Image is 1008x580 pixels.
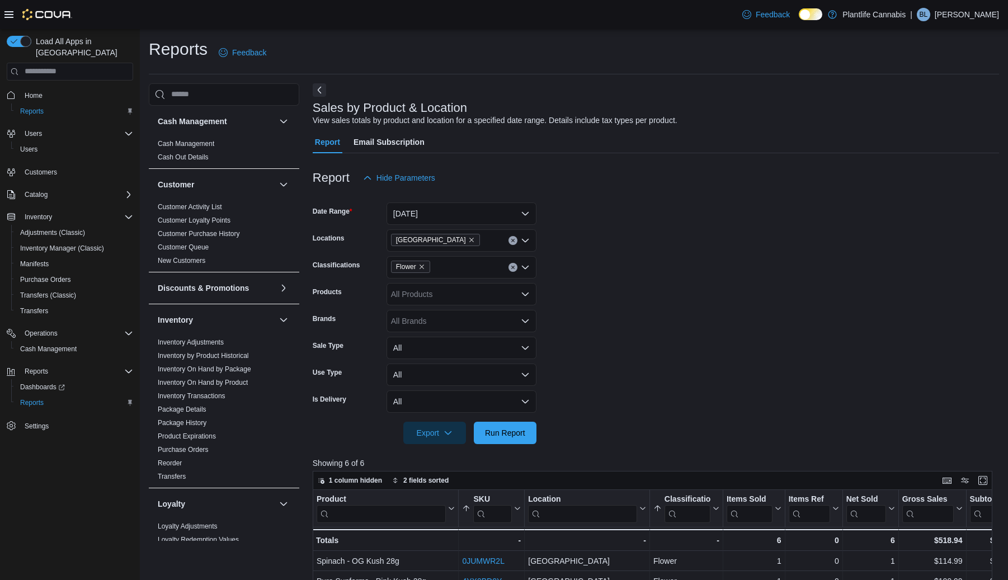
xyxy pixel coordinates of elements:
button: Reports [2,364,138,379]
button: Discounts & Promotions [277,281,290,295]
h3: Cash Management [158,116,227,127]
a: Settings [20,419,53,433]
button: All [387,390,536,413]
a: Customers [20,166,62,179]
button: Cash Management [11,341,138,357]
span: Manifests [16,257,133,271]
span: Inventory [25,213,52,221]
button: Open list of options [521,317,530,326]
button: Net Sold [846,494,894,522]
span: Transfers (Classic) [16,289,133,302]
h3: Sales by Product & Location [313,101,467,115]
button: Items Sold [727,494,781,522]
a: Users [16,143,42,156]
button: 1 column hidden [313,474,387,487]
button: Next [313,83,326,97]
label: Classifications [313,261,360,270]
a: Customer Loyalty Points [158,216,230,224]
p: [PERSON_NAME] [935,8,999,21]
button: Loyalty [158,498,275,510]
button: Customer [158,179,275,190]
button: Inventory [2,209,138,225]
span: Users [25,129,42,138]
div: SKU URL [473,494,512,522]
nav: Complex example [7,83,133,463]
span: Reports [20,365,133,378]
div: Spinach - OG Kush 28g [317,554,455,568]
span: Inventory [20,210,133,224]
span: Dark Mode [799,20,799,21]
span: Inventory On Hand by Package [158,365,251,374]
span: Reports [16,396,133,409]
span: Purchase Orders [158,445,209,454]
button: Items Ref [788,494,839,522]
span: Flower [391,261,430,273]
div: Items Ref [788,494,830,504]
div: 1 [846,554,895,568]
span: Customer Activity List [158,202,222,211]
button: Operations [20,327,62,340]
button: Clear input [508,236,517,245]
span: 1 column hidden [329,476,382,485]
span: Settings [25,422,49,431]
button: Product [317,494,455,522]
div: Location [528,494,637,522]
span: Purchase Orders [20,275,71,284]
button: Catalog [20,188,52,201]
button: Open list of options [521,290,530,299]
div: SKU [473,494,512,504]
button: Open list of options [521,263,530,272]
button: Manifests [11,256,138,272]
label: Is Delivery [313,395,346,404]
button: Customer [277,178,290,191]
span: Transfers (Classic) [20,291,76,300]
div: 0 [788,534,839,547]
span: Transfers [20,306,48,315]
span: Cash Out Details [158,153,209,162]
span: Purchase Orders [16,273,133,286]
div: Cash Management [149,137,299,168]
a: Reorder [158,459,182,467]
button: Cash Management [277,115,290,128]
a: Reports [16,105,48,118]
div: Items Sold [727,494,773,522]
a: Customer Queue [158,243,209,251]
a: Transfers [158,473,186,480]
span: [GEOGRAPHIC_DATA] [396,234,466,246]
label: Use Type [313,368,342,377]
div: 6 [846,534,894,547]
a: Purchase Orders [16,273,76,286]
span: 2 fields sorted [403,476,449,485]
span: Home [25,91,43,100]
a: Customer Activity List [158,203,222,211]
span: Inventory Adjustments [158,338,224,347]
span: Reports [16,105,133,118]
button: Users [20,127,46,140]
button: Transfers (Classic) [11,287,138,303]
span: Inventory by Product Historical [158,351,249,360]
button: Operations [2,326,138,341]
span: Catalog [25,190,48,199]
button: Display options [958,474,972,487]
span: Settings [20,418,133,432]
div: $518.94 [902,534,962,547]
button: Users [2,126,138,142]
span: Cash Management [158,139,214,148]
button: Loyalty [277,497,290,511]
button: Inventory [277,313,290,327]
span: Reorder [158,459,182,468]
a: Cash Out Details [158,153,209,161]
h3: Report [313,171,350,185]
button: Reports [11,395,138,411]
button: Inventory [158,314,275,326]
span: Dashboards [16,380,133,394]
div: - [462,534,521,547]
span: Loyalty Redemption Values [158,535,239,544]
div: View sales totals by product and location for a specified date range. Details include tax types p... [313,115,677,126]
span: Reports [20,398,44,407]
label: Brands [313,314,336,323]
div: - [653,534,719,547]
button: All [387,337,536,359]
div: $114.99 [902,554,963,568]
a: Inventory Adjustments [158,338,224,346]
